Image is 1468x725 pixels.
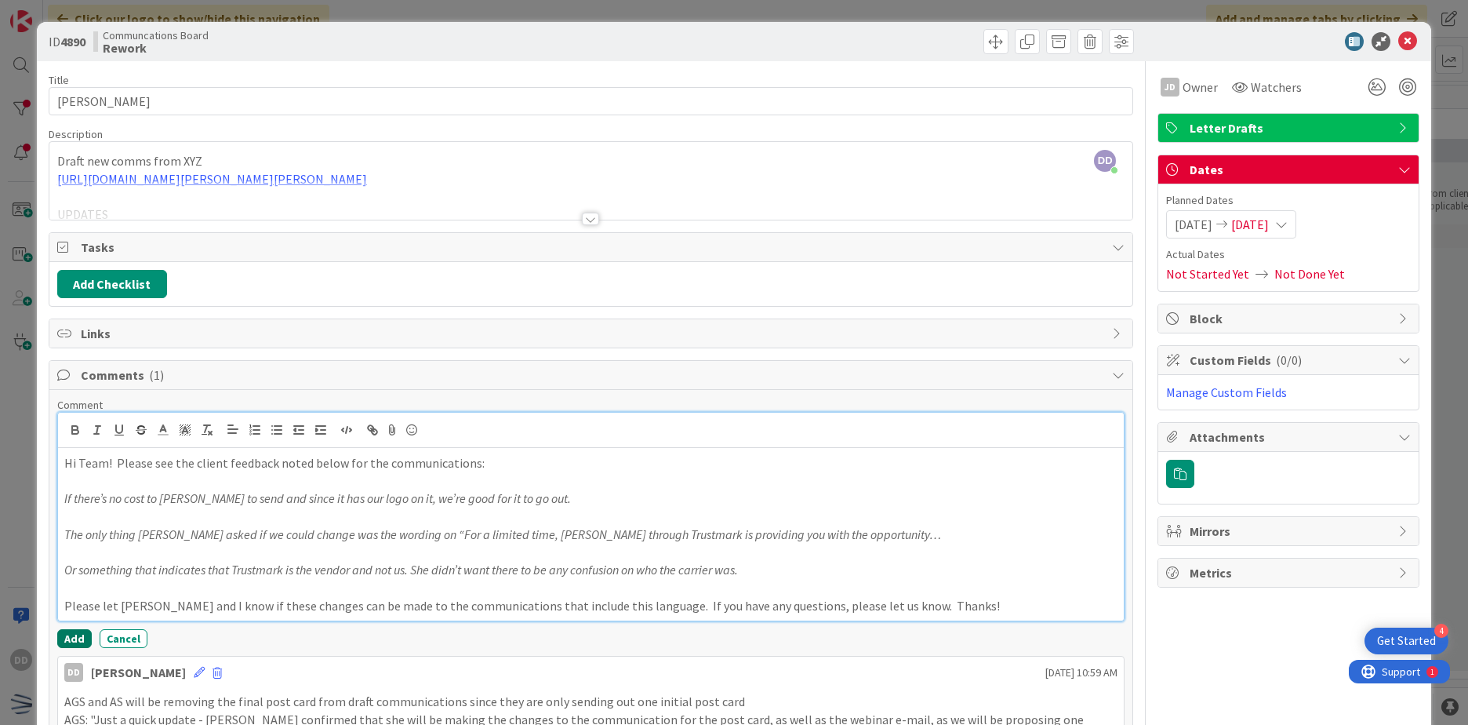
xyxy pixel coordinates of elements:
span: [DATE] [1231,215,1269,234]
button: Add Checklist [57,270,167,298]
a: [URL][DOMAIN_NAME][PERSON_NAME][PERSON_NAME] [57,171,367,187]
span: Block [1190,309,1390,328]
span: ( 0/0 ) [1276,352,1302,368]
input: type card name here... [49,87,1133,115]
div: JD [1161,78,1179,97]
span: Tasks [81,238,1104,257]
span: Communcations Board [103,29,209,42]
span: Mirrors [1190,522,1390,541]
b: 4890 [60,34,85,49]
span: Support [33,2,71,21]
div: 4 [1434,624,1448,638]
button: Cancel [100,629,147,648]
span: Description [49,127,103,141]
button: Add [57,629,92,648]
span: Dates [1190,160,1390,179]
span: [DATE] [1175,215,1212,234]
em: The only thing [PERSON_NAME] asked if we could change was the wording on “For a limited time, [PE... [64,526,941,542]
p: Draft new comms from XYZ [57,152,1125,170]
span: Metrics [1190,563,1390,582]
label: Title [49,73,69,87]
div: 1 [82,6,85,19]
span: Letter Drafts [1190,118,1390,137]
span: Watchers [1251,78,1302,97]
p: Please let [PERSON_NAME] and I know if these changes can be made to the communications that inclu... [64,597,1117,615]
span: Planned Dates [1166,192,1411,209]
div: [PERSON_NAME] [91,663,186,682]
span: Attachments [1190,428,1390,446]
em: Or something that indicates that Trustmark is the vendor and not us. She didn’t want there to be ... [64,562,738,577]
span: ID [49,32,85,51]
span: [DATE] 10:59 AM [1045,665,1117,681]
span: Comments [81,366,1104,384]
span: Actual Dates [1166,246,1411,263]
span: Links [81,324,1104,343]
span: Owner [1183,78,1218,97]
p: Hi Team! Please see the client feedback noted below for the communications: [64,454,1117,472]
div: DD [64,663,83,682]
em: If there’s no cost to [PERSON_NAME] to send and since it has our logo on it, we’re good for it to... [64,490,571,506]
a: Manage Custom Fields [1166,384,1287,400]
span: Not Done Yet [1274,264,1345,283]
b: Rework [103,42,209,54]
p: AGS and AS will be removing the final post card from draft communications since they are only sen... [64,693,1117,711]
div: Get Started [1377,633,1436,649]
div: Open Get Started checklist, remaining modules: 4 [1364,628,1448,654]
span: Not Started Yet [1166,264,1249,283]
span: DD [1094,150,1116,172]
span: Comment [57,398,103,412]
span: Custom Fields [1190,351,1390,370]
span: ( 1 ) [149,367,164,383]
